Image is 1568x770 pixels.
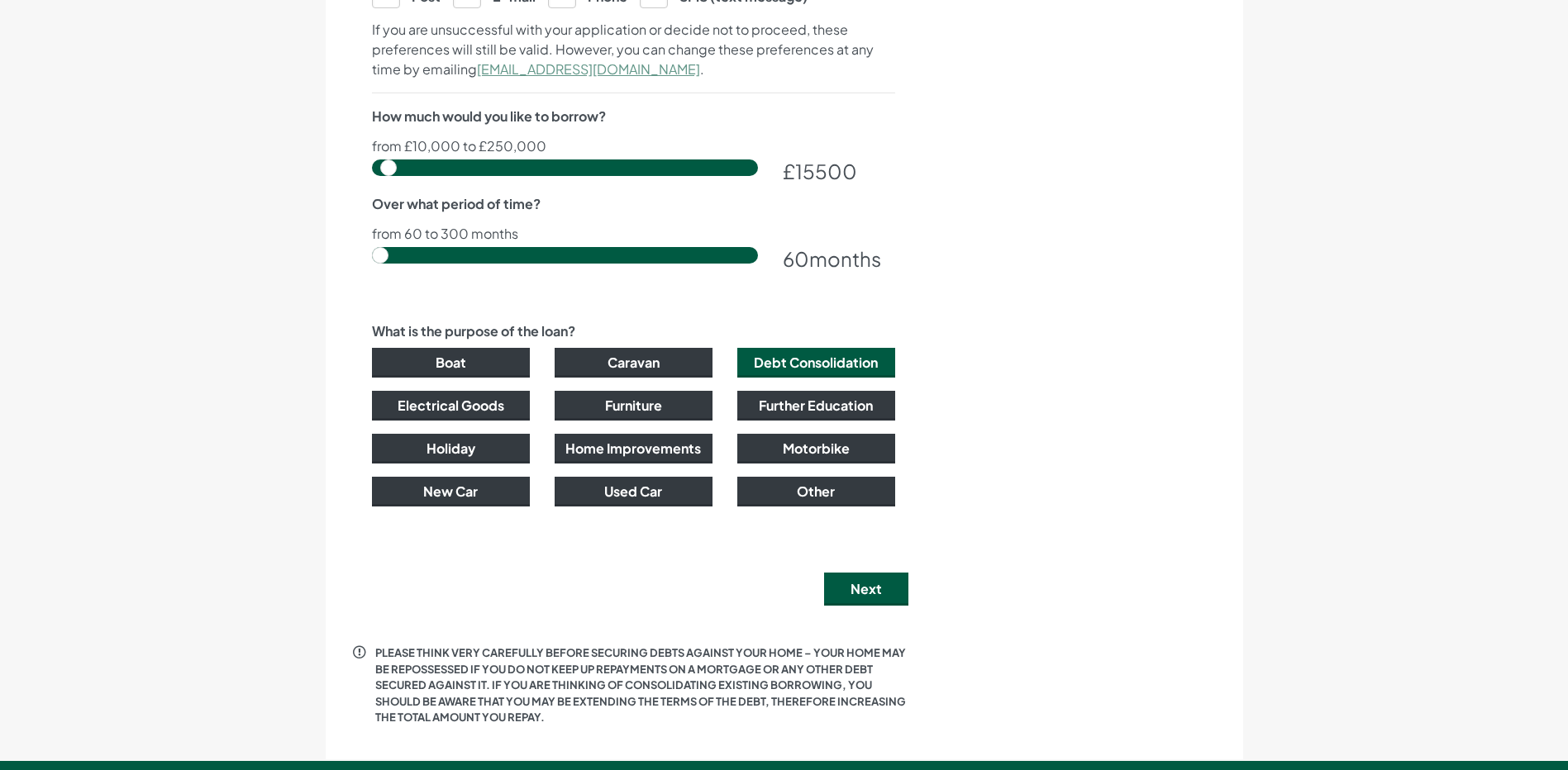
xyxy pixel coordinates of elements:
[737,391,895,421] button: Further Education
[372,391,530,421] button: Electrical Goods
[783,246,809,271] span: 60
[372,227,895,240] p: from 60 to 300 months
[372,321,575,341] label: What is the purpose of the loan?
[372,348,530,378] button: Boat
[372,107,606,126] label: How much would you like to borrow?
[795,159,857,183] span: 15500
[737,477,895,506] button: Other
[372,477,530,506] button: New Car
[372,140,895,153] p: from £10,000 to £250,000
[555,391,713,421] button: Furniture
[737,348,895,378] button: Debt Consolidation
[372,434,530,463] button: Holiday
[372,20,895,79] p: If you are unsuccessful with your application or decide not to proceed, these preferences will st...
[555,348,713,378] button: Caravan
[783,156,895,186] div: £
[824,573,908,606] button: Next
[555,434,713,463] button: Home Improvements
[375,645,908,726] p: PLEASE THINK VERY CAREFULLY BEFORE SECURING DEBTS AGAINST YOUR HOME – YOUR HOME MAY BE REPOSSESSE...
[477,60,700,78] a: [EMAIL_ADDRESS][DOMAIN_NAME]
[737,434,895,463] button: Motorbike
[372,194,541,214] label: Over what period of time?
[783,244,895,273] div: months
[555,477,713,506] button: Used Car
